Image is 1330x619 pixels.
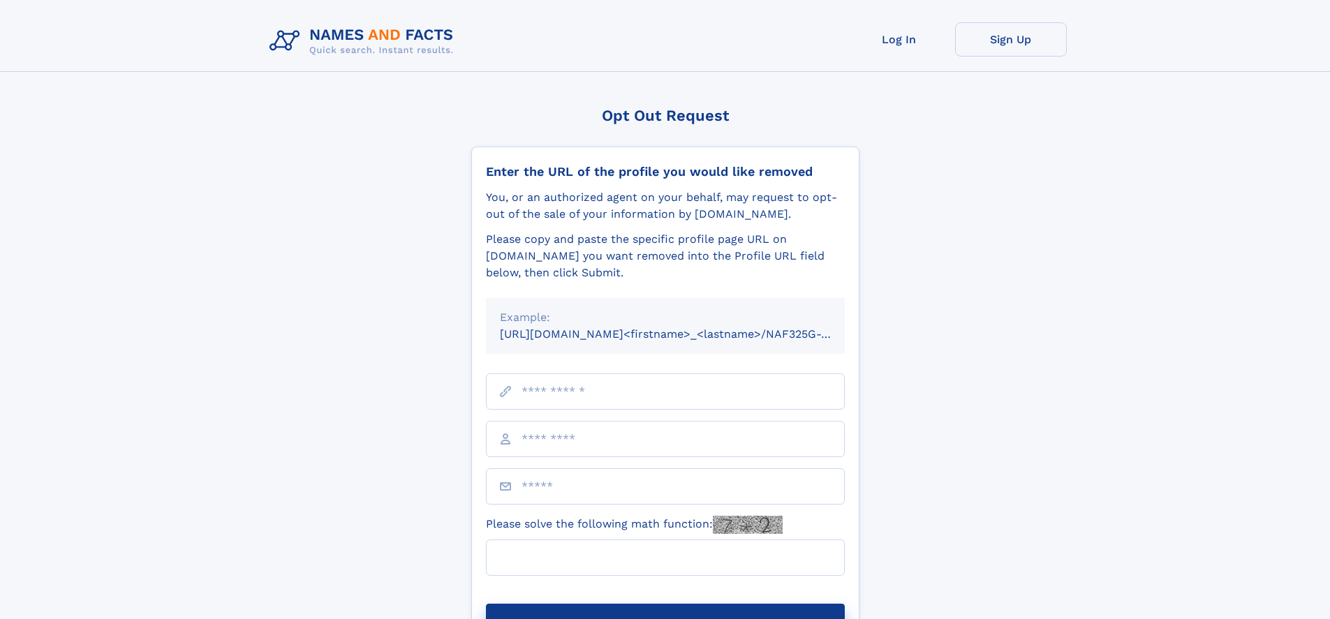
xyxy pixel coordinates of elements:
[486,164,845,179] div: Enter the URL of the profile you would like removed
[843,22,955,57] a: Log In
[500,309,831,326] div: Example:
[955,22,1067,57] a: Sign Up
[486,516,783,534] label: Please solve the following math function:
[486,189,845,223] div: You, or an authorized agent on your behalf, may request to opt-out of the sale of your informatio...
[471,107,859,124] div: Opt Out Request
[264,22,465,60] img: Logo Names and Facts
[486,231,845,281] div: Please copy and paste the specific profile page URL on [DOMAIN_NAME] you want removed into the Pr...
[500,327,871,341] small: [URL][DOMAIN_NAME]<firstname>_<lastname>/NAF325G-xxxxxxxx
